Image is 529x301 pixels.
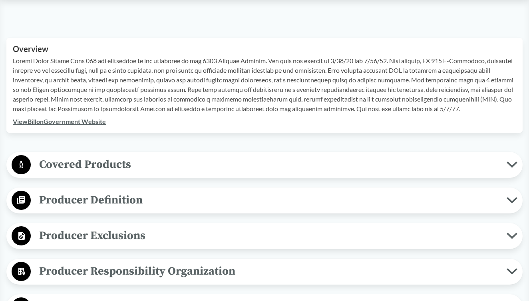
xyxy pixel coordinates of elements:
p: Loremi Dolor Sitame Cons 068 adi elitseddoe te inc utlaboree do mag 6303 Aliquae Adminim. Ven qui... [13,56,516,114]
h2: Overview [13,44,516,54]
span: Producer Definition [31,191,507,209]
span: Producer Exclusions [31,227,507,245]
a: ViewBillonGovernment Website [13,118,106,125]
button: Producer Definition [9,190,520,211]
button: Producer Responsibility Organization [9,261,520,282]
button: Producer Exclusions [9,226,520,246]
button: Covered Products [9,155,520,175]
span: Covered Products [31,155,507,173]
span: Producer Responsibility Organization [31,262,507,280]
